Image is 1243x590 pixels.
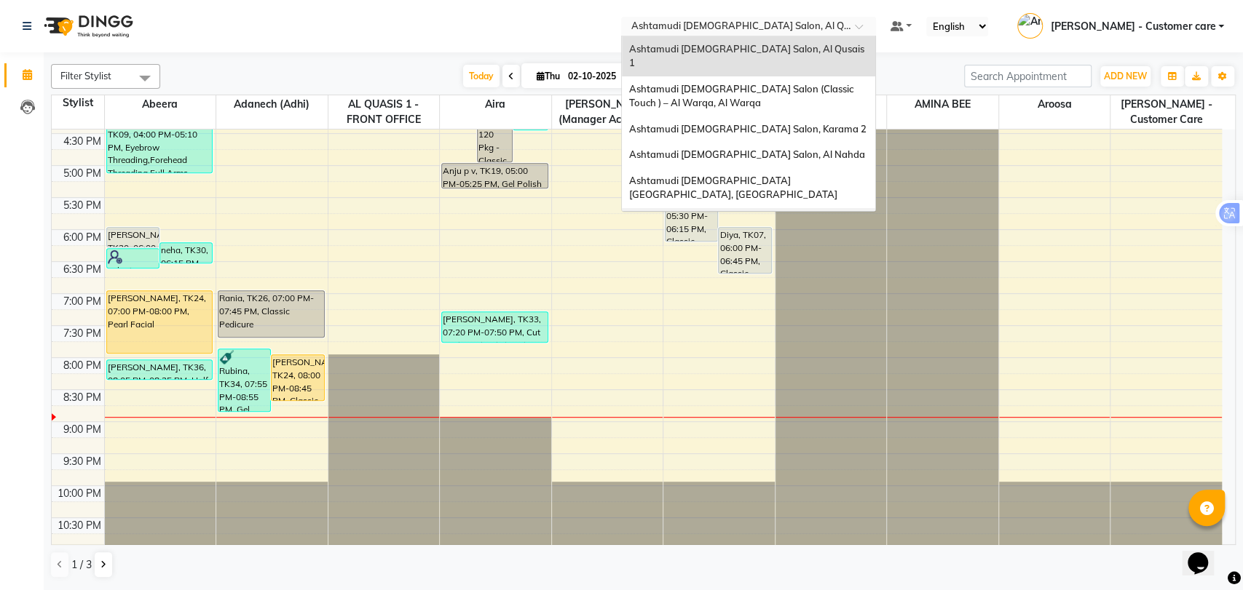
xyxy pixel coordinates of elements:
[105,95,216,113] span: Abeera
[218,291,324,337] div: Rania, TK26, 07:00 PM-07:45 PM, Classic Pedicure
[999,95,1110,113] span: Aroosa
[463,65,500,87] span: Today
[160,243,212,263] div: neha, TK30, 06:15 PM-06:35 PM, Eyebrow Threading
[328,95,440,129] span: AL QUASIS 1 - FRONT OFFICE
[55,518,104,533] div: 10:30 PM
[629,43,867,69] span: Ashtamudi [DEMOGRAPHIC_DATA] Salon, Al Qusais 1
[107,100,213,172] div: [PERSON_NAME] Ms, TK09, 04:00 PM-05:10 PM, Eyebrow Threading,Forehead Threading,Full Arms Waxing,...
[107,228,159,247] div: [PERSON_NAME], TK20, 06:00 PM-06:20 PM, Full Arms Waxing
[60,326,104,341] div: 7:30 PM
[60,422,104,437] div: 9:00 PM
[1100,66,1151,87] button: ADD NEW
[1110,95,1222,129] span: [PERSON_NAME] - Customer care
[60,134,104,149] div: 4:30 PM
[442,312,548,342] div: [PERSON_NAME], TK33, 07:20 PM-07:50 PM, Cut & File,Nail Polish Only
[666,196,717,241] div: Diya, TK07, 05:30 PM-06:15 PM, Classic Manicure
[55,486,104,501] div: 10:00 PM
[964,65,1092,87] input: Search Appointment
[60,454,104,469] div: 9:30 PM
[107,291,213,353] div: [PERSON_NAME], TK24, 07:00 PM-08:00 PM, Pearl Facial
[621,36,876,212] ng-dropdown-panel: Options list
[629,123,867,135] span: Ashtamudi [DEMOGRAPHIC_DATA] Salon, Karama 2
[440,95,551,113] span: Aira
[552,95,663,129] span: [PERSON_NAME] (Manager Accounts)
[60,390,104,405] div: 8:30 PM
[629,83,856,109] span: Ashtamudi [DEMOGRAPHIC_DATA] Salon (Classic Touch ) – Al Warqa, Al Warqa
[629,175,837,201] span: Ashtamudi [DEMOGRAPHIC_DATA] [GEOGRAPHIC_DATA], [GEOGRAPHIC_DATA]
[442,164,548,188] div: Anju p v, TK19, 05:00 PM-05:25 PM, Gel Polish Only
[272,355,323,400] div: [PERSON_NAME], TK24, 08:00 PM-08:45 PM, Classic Pedicure
[60,262,104,277] div: 6:30 PM
[1050,19,1215,34] span: [PERSON_NAME] - Customer care
[1017,13,1043,39] img: Anila Thomas - Customer care
[218,349,270,411] div: Rubina, TK34, 07:55 PM-08:55 PM, Gel Manicure
[60,230,104,245] div: 6:00 PM
[1182,532,1228,575] iframe: chat widget
[564,65,636,87] input: 2025-10-02
[60,294,104,309] div: 7:00 PM
[216,95,328,113] span: Adanech (Adhi)
[719,228,770,273] div: Diya, TK07, 06:00 PM-06:45 PM, Classic Pedicure
[107,249,159,268] div: oshmia, TK32, 06:20 PM-06:40 PM, Eyebrow Threading
[887,95,998,113] span: AMINA BEE
[37,6,137,47] img: logo
[107,360,213,379] div: [PERSON_NAME], TK36, 08:05 PM-08:25 PM, Half Legs Waxing
[60,198,104,213] div: 5:30 PM
[60,358,104,373] div: 8:00 PM
[1104,71,1147,81] span: ADD NEW
[629,148,865,160] span: Ashtamudi [DEMOGRAPHIC_DATA] Salon, Al Nahda
[60,166,104,181] div: 5:00 PM
[71,557,92,573] span: 1 / 3
[533,71,564,81] span: Thu
[60,70,111,81] span: Filter Stylist
[52,95,104,111] div: Stylist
